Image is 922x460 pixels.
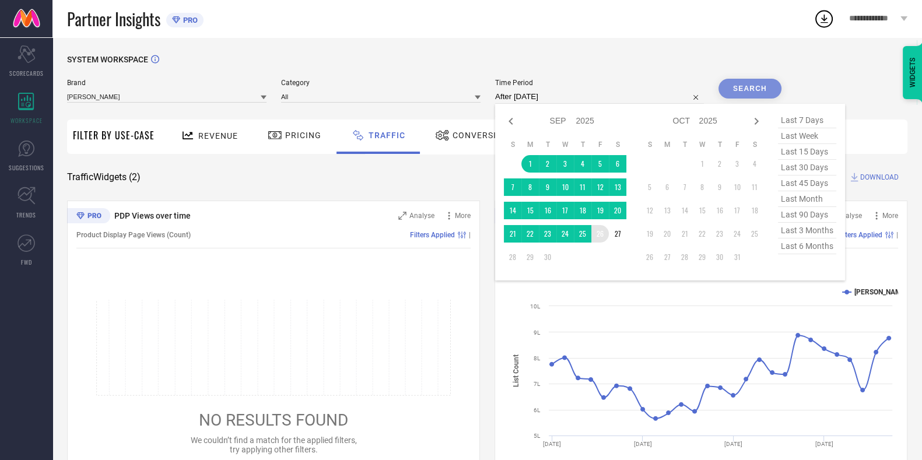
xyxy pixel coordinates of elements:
[521,202,539,219] td: Mon Sep 15 2025
[67,79,267,87] span: Brand
[512,354,520,387] tspan: List Count
[539,140,556,149] th: Tuesday
[591,202,609,219] td: Fri Sep 19 2025
[693,178,711,196] td: Wed Oct 08 2025
[73,128,155,142] span: Filter By Use-Case
[658,178,676,196] td: Mon Oct 06 2025
[634,441,652,447] text: [DATE]
[67,7,160,31] span: Partner Insights
[556,155,574,173] td: Wed Sep 03 2025
[504,140,521,149] th: Sunday
[693,202,711,219] td: Wed Oct 15 2025
[556,178,574,196] td: Wed Sep 10 2025
[746,202,763,219] td: Sat Oct 18 2025
[539,225,556,243] td: Tue Sep 23 2025
[534,407,541,413] text: 6L
[693,248,711,266] td: Wed Oct 29 2025
[711,202,728,219] td: Thu Oct 16 2025
[504,178,521,196] td: Sun Sep 07 2025
[504,114,518,128] div: Previous month
[728,225,746,243] td: Fri Oct 24 2025
[504,225,521,243] td: Sun Sep 21 2025
[609,155,626,173] td: Sat Sep 06 2025
[658,248,676,266] td: Mon Oct 27 2025
[711,155,728,173] td: Thu Oct 02 2025
[591,155,609,173] td: Fri Sep 05 2025
[778,144,836,160] span: last 15 days
[556,140,574,149] th: Wednesday
[9,69,44,78] span: SCORECARDS
[711,178,728,196] td: Thu Oct 09 2025
[574,155,591,173] td: Thu Sep 04 2025
[556,225,574,243] td: Wed Sep 24 2025
[574,178,591,196] td: Thu Sep 11 2025
[285,131,321,140] span: Pricing
[658,225,676,243] td: Mon Oct 20 2025
[778,191,836,207] span: last month
[67,55,148,64] span: SYSTEM WORKSPACE
[641,202,658,219] td: Sun Oct 12 2025
[556,202,574,219] td: Wed Sep 17 2025
[896,231,898,239] span: |
[814,8,835,29] div: Open download list
[539,155,556,173] td: Tue Sep 02 2025
[609,178,626,196] td: Sat Sep 13 2025
[67,171,141,183] span: Traffic Widgets ( 2 )
[746,178,763,196] td: Sat Oct 11 2025
[693,140,711,149] th: Wednesday
[591,140,609,149] th: Friday
[521,155,539,173] td: Mon Sep 01 2025
[676,225,693,243] td: Tue Oct 21 2025
[574,225,591,243] td: Thu Sep 25 2025
[658,202,676,219] td: Mon Oct 13 2025
[469,231,471,239] span: |
[609,225,626,243] td: Sat Sep 27 2025
[746,225,763,243] td: Sat Oct 25 2025
[495,90,704,104] input: Select time period
[534,355,541,361] text: 8L
[534,381,541,387] text: 7L
[504,202,521,219] td: Sun Sep 14 2025
[837,231,882,239] span: Filters Applied
[530,303,541,310] text: 10L
[76,231,191,239] span: Product Display Page Views (Count)
[778,128,836,144] span: last week
[658,140,676,149] th: Monday
[693,155,711,173] td: Wed Oct 01 2025
[746,140,763,149] th: Saturday
[728,155,746,173] td: Fri Oct 03 2025
[676,140,693,149] th: Tuesday
[778,113,836,128] span: last 7 days
[641,140,658,149] th: Sunday
[778,160,836,175] span: last 30 days
[521,225,539,243] td: Mon Sep 22 2025
[521,248,539,266] td: Mon Sep 29 2025
[10,116,43,125] span: WORKSPACE
[495,79,704,87] span: Time Period
[199,410,348,430] span: NO RESULTS FOUND
[455,212,471,220] span: More
[574,202,591,219] td: Thu Sep 18 2025
[641,248,658,266] td: Sun Oct 26 2025
[67,208,110,226] div: Premium
[641,178,658,196] td: Sun Oct 05 2025
[369,131,405,140] span: Traffic
[534,433,541,439] text: 5L
[16,210,36,219] span: TRENDS
[693,225,711,243] td: Wed Oct 22 2025
[9,163,44,172] span: SUGGESTIONS
[728,178,746,196] td: Fri Oct 10 2025
[453,131,509,140] span: Conversion
[539,202,556,219] td: Tue Sep 16 2025
[591,225,609,243] td: Fri Sep 26 2025
[778,175,836,191] span: last 45 days
[749,114,763,128] div: Next month
[543,441,561,447] text: [DATE]
[676,248,693,266] td: Tue Oct 28 2025
[724,441,742,447] text: [DATE]
[534,329,541,336] text: 9L
[114,211,191,220] span: PDP Views over time
[815,441,833,447] text: [DATE]
[398,212,406,220] svg: Zoom
[728,140,746,149] th: Friday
